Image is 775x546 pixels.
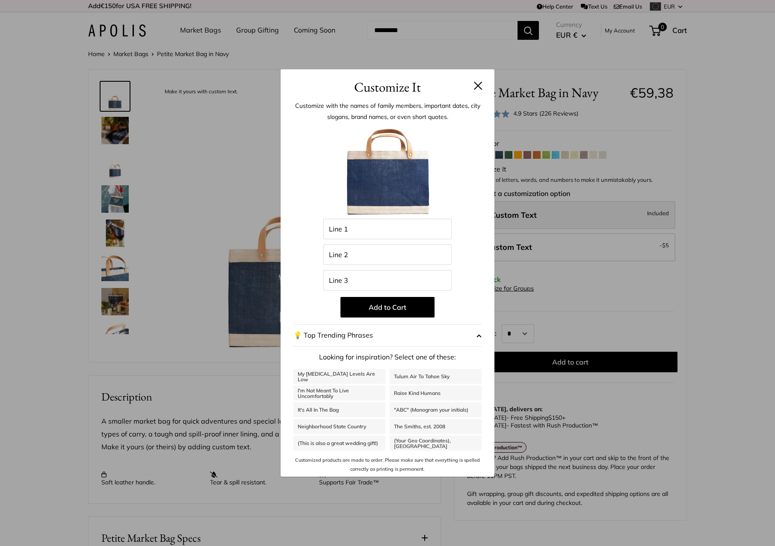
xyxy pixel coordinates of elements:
a: Neighborhood State Country [293,419,385,434]
img: BlankForCustomizer_PMB_Navy.jpg [340,125,435,219]
a: Raise Kind Humans [390,386,482,401]
a: It's All In The Bag [293,402,385,417]
a: "ABC" (Monogram your initials) [390,402,482,417]
a: (This is also a great wedding gift!) [293,436,385,451]
button: 💡 Top Trending Phrases [293,324,482,347]
button: Add to Cart [340,297,435,318]
a: I'm Not Meant To Live Uncomfortably [293,386,385,401]
p: Customize with the names of family members, important dates, city slogans, brand names, or even s... [293,100,482,122]
h3: Customize It [293,77,482,97]
a: My [MEDICAL_DATA] Levels Are Low [293,369,385,384]
p: Customized products are made to order. Please make sure that everything is spelled correctly as p... [293,456,482,473]
a: (Your Geo Coordinates), [GEOGRAPHIC_DATA] [390,436,482,451]
p: Looking for inspiration? Select one of these: [293,351,482,364]
a: Tulum Air To Tahoe Sky [390,369,482,384]
a: The Smiths, est. 2008 [390,419,482,434]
